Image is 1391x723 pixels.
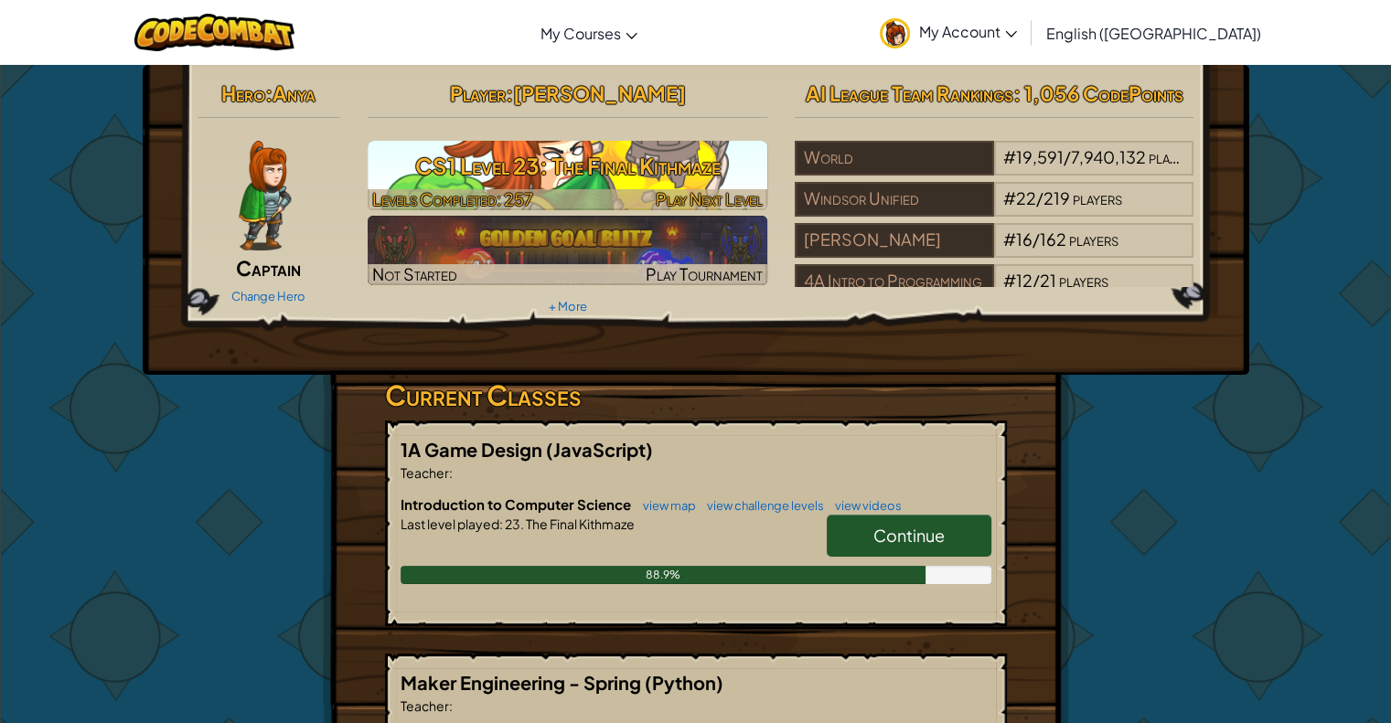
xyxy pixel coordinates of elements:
[1037,8,1270,58] a: English ([GEOGRAPHIC_DATA])
[401,495,634,513] span: Introduction to Computer Science
[919,22,1017,41] span: My Account
[795,182,994,217] div: Windsor Unified
[512,80,685,106] span: [PERSON_NAME]
[372,263,457,284] span: Not Started
[524,516,635,532] span: The Final Kithmaze
[880,18,910,48] img: avatar
[1059,270,1108,291] span: players
[265,80,273,106] span: :
[1033,270,1040,291] span: /
[401,516,499,532] span: Last level played
[698,498,824,513] a: view challenge levels
[372,188,533,209] span: Levels Completed: 257
[221,80,265,106] span: Hero
[401,671,645,694] span: Maker Engineering - Spring
[449,464,453,481] span: :
[795,158,1194,179] a: World#19,591/7,940,132players
[795,141,994,175] div: World
[499,516,503,532] span: :
[368,216,767,285] img: Golden Goal
[368,216,767,285] a: Not StartedPlay Tournament
[1040,229,1066,250] span: 162
[795,199,1194,220] a: Windsor Unified#22/219players
[540,24,621,43] span: My Courses
[1003,229,1016,250] span: #
[1003,187,1016,208] span: #
[401,464,449,481] span: Teacher
[401,697,449,714] span: Teacher
[656,188,763,209] span: Play Next Level
[826,498,902,513] a: view videos
[1040,270,1056,291] span: 21
[1036,187,1043,208] span: /
[1016,187,1036,208] span: 22
[1003,270,1016,291] span: #
[795,264,994,299] div: 4A Intro to Programming
[449,80,505,106] span: Player
[1016,229,1033,250] span: 16
[401,438,546,461] span: 1A Game Design
[795,240,1194,261] a: [PERSON_NAME]#16/162players
[385,375,1007,416] h3: Current Classes
[531,8,647,58] a: My Courses
[1071,146,1146,167] span: 7,940,132
[368,141,767,210] a: Play Next Level
[236,255,301,281] span: Captain
[503,516,524,532] span: 23.
[505,80,512,106] span: :
[645,671,723,694] span: (Python)
[806,80,1013,106] span: AI League Team Rankings
[1013,80,1183,106] span: : 1,056 CodePoints
[368,141,767,210] img: CS1 Level 23: The Final Kithmaze
[1033,229,1040,250] span: /
[1149,146,1198,167] span: players
[273,80,316,106] span: Anya
[1003,146,1016,167] span: #
[449,697,453,714] span: :
[646,263,763,284] span: Play Tournament
[134,14,294,51] img: CodeCombat logo
[546,438,653,461] span: (JavaScript)
[1046,24,1261,43] span: English ([GEOGRAPHIC_DATA])
[1069,229,1118,250] span: players
[1043,187,1070,208] span: 219
[634,498,696,513] a: view map
[873,525,945,546] span: Continue
[1073,187,1122,208] span: players
[1064,146,1071,167] span: /
[401,566,926,584] div: 88.9%
[1016,146,1064,167] span: 19,591
[231,289,305,303] a: Change Hero
[795,282,1194,303] a: 4A Intro to Programming#12/21players
[368,145,767,186] h3: CS1 Level 23: The Final Kithmaze
[239,141,291,250] img: captain-pose.png
[1016,270,1033,291] span: 12
[548,299,586,314] a: + More
[795,223,994,258] div: [PERSON_NAME]
[871,4,1026,61] a: My Account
